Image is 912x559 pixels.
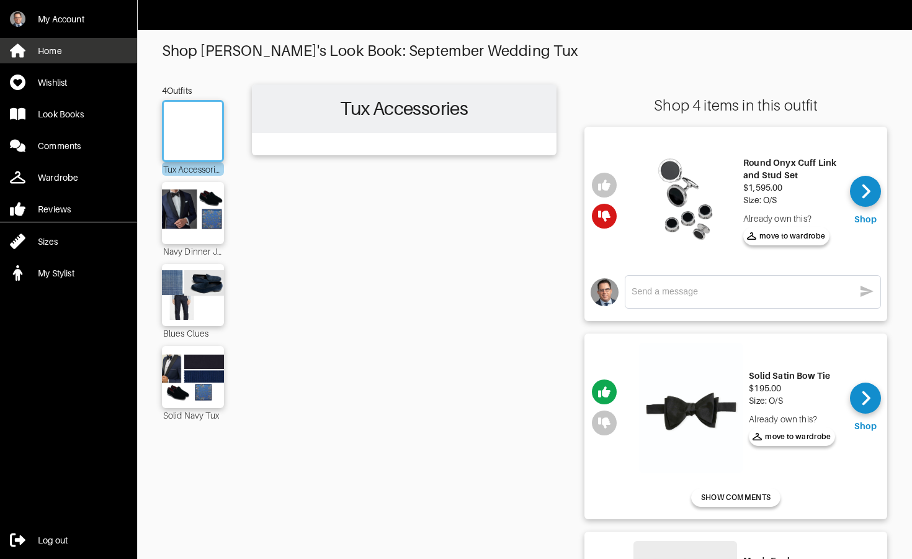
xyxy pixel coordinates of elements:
div: Tux Accessories [162,162,224,176]
h2: Tux Accessories [258,91,551,127]
span: move to wardrobe [747,230,826,242]
button: move to wardrobe [749,427,835,446]
div: Shop [PERSON_NAME]'s Look Book: September Wedding Tux [162,42,888,60]
div: Size: O/S [749,394,835,407]
div: Shop [854,420,877,432]
img: kXHdGJWFc7tRTJwfKsSQ1uU9 [10,11,25,27]
div: 4 Outfits [162,84,224,97]
div: Reviews [38,203,71,216]
img: avatar [591,278,619,306]
div: Wardrobe [38,171,78,184]
div: $1,595.00 [743,181,841,194]
a: Shop [850,383,881,432]
div: Size: O/S [743,194,841,206]
button: move to wardrobe [743,227,829,245]
div: Round Onyx Cuff Link and Stud Set [743,157,841,181]
a: Shop [850,176,881,225]
div: Shop 4 items in this outfit [584,97,887,114]
img: Outfit Blues Clues [158,270,228,320]
img: Solid Satin Bow Tie [639,343,743,473]
img: Round Onyx Cuff Link and Stud Set [633,136,737,266]
div: Sizes [38,235,58,248]
div: My Stylist [38,267,74,279]
div: Navy Dinner Jacket [162,244,224,258]
div: Blues Clues [162,326,224,340]
div: Shop [854,213,877,225]
div: Home [38,45,62,57]
div: Solid Satin Bow Tie [749,370,835,382]
img: Outfit Solid Navy Tux [158,352,228,402]
div: Look Books [38,108,84,120]
img: Outfit Navy Dinner Jacket [158,188,228,238]
div: Solid Navy Tux [162,408,224,422]
span: move to wardrobe [753,431,831,442]
span: SHOW COMMENTS [701,492,771,503]
div: Already own this? [749,413,835,425]
button: SHOW COMMENTS [691,488,780,507]
div: $195.00 [749,382,835,394]
div: Wishlist [38,76,67,89]
div: Comments [38,140,81,152]
div: Log out [38,534,68,547]
div: My Account [38,13,84,25]
div: Already own this? [743,212,841,225]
